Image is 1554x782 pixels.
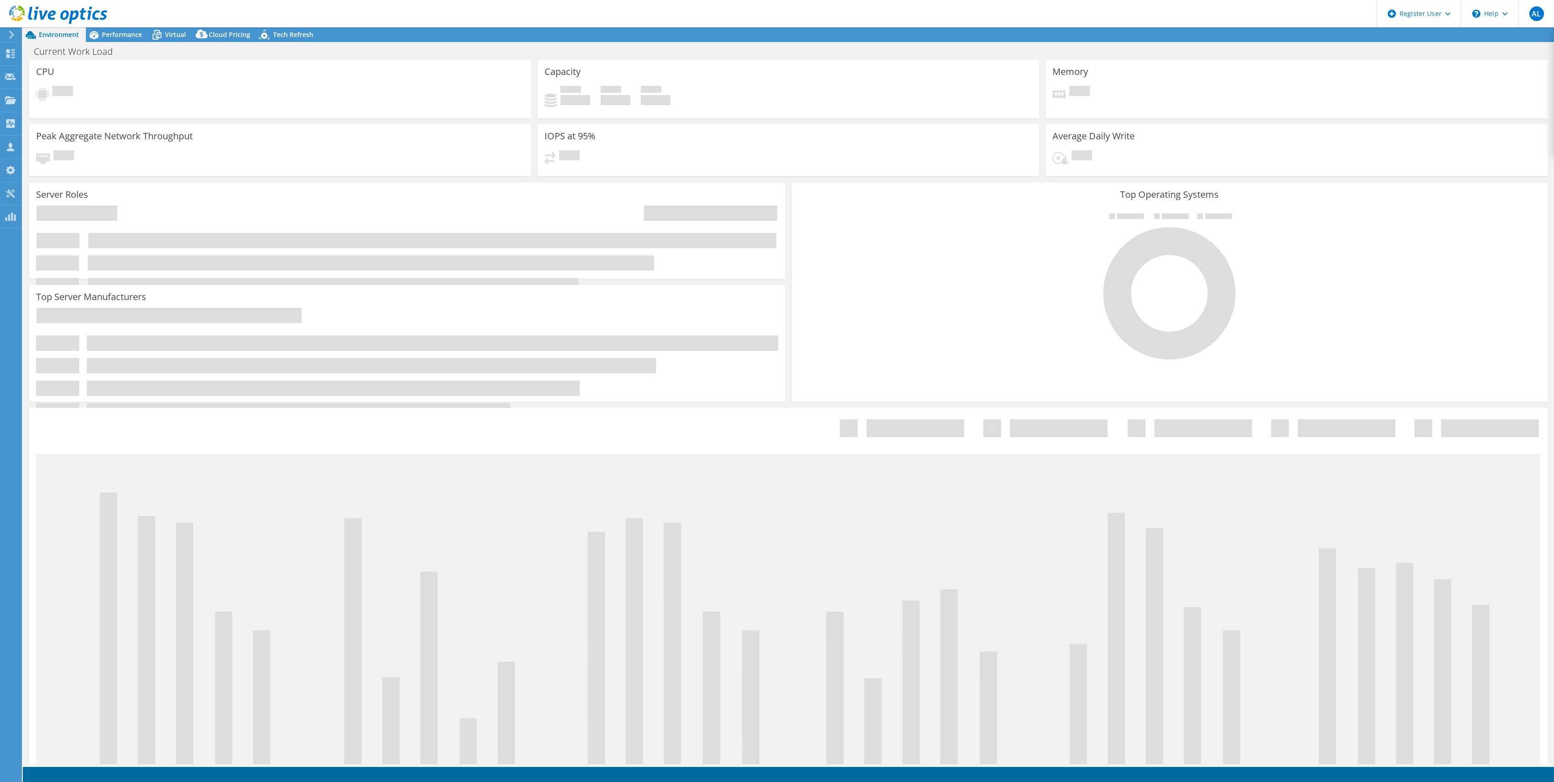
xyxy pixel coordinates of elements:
[601,86,621,95] span: Free
[39,30,79,39] span: Environment
[559,150,580,163] span: Pending
[1052,67,1088,77] h3: Memory
[641,86,661,95] span: Total
[30,47,127,57] h1: Current Work Load
[544,131,596,141] h3: IOPS at 95%
[641,95,671,105] h4: 0 GiB
[165,30,186,39] span: Virtual
[1052,131,1135,141] h3: Average Daily Write
[36,67,54,77] h3: CPU
[798,190,1541,200] h3: Top Operating Systems
[102,30,142,39] span: Performance
[1529,6,1544,21] span: AL
[53,150,74,163] span: Pending
[53,86,73,98] span: Pending
[601,95,630,105] h4: 0 GiB
[36,131,193,141] h3: Peak Aggregate Network Throughput
[560,86,581,95] span: Used
[209,30,250,39] span: Cloud Pricing
[273,30,313,39] span: Tech Refresh
[1072,150,1092,163] span: Pending
[1472,10,1480,18] svg: \n
[560,95,590,105] h4: 0 GiB
[544,67,581,77] h3: Capacity
[36,190,88,200] h3: Server Roles
[36,292,146,302] h3: Top Server Manufacturers
[1069,86,1090,98] span: Pending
